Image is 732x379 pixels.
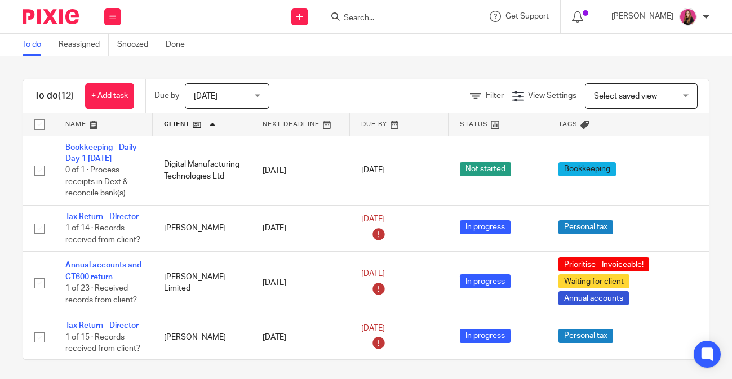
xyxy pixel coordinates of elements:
[65,224,140,244] span: 1 of 14 · Records received from client?
[558,220,613,234] span: Personal tax
[558,162,616,176] span: Bookkeeping
[23,34,50,56] a: To do
[153,205,251,251] td: [PERSON_NAME]
[194,92,218,100] span: [DATE]
[251,136,350,205] td: [DATE]
[505,12,549,20] span: Get Support
[85,83,134,109] a: + Add task
[361,270,385,278] span: [DATE]
[460,274,511,288] span: In progress
[558,274,629,288] span: Waiting for client
[558,121,578,127] span: Tags
[65,322,139,329] a: Tax Return - Director
[361,216,385,224] span: [DATE]
[460,162,511,176] span: Not started
[65,166,128,197] span: 0 of 1 · Process receipts in Dext & reconcile bank(s)
[460,329,511,343] span: In progress
[558,291,629,305] span: Annual accounts
[558,329,613,343] span: Personal tax
[528,92,576,100] span: View Settings
[117,34,157,56] a: Snoozed
[34,90,74,102] h1: To do
[486,92,504,100] span: Filter
[558,257,649,271] span: Prioritise - Invoiceable!
[361,167,385,175] span: [DATE]
[153,252,251,314] td: [PERSON_NAME] Limited
[679,8,697,26] img: 17.png
[361,324,385,332] span: [DATE]
[251,314,350,360] td: [DATE]
[251,252,350,314] td: [DATE]
[153,136,251,205] td: Digital Manufacturing Technologies Ltd
[65,213,139,221] a: Tax Return - Director
[460,220,511,234] span: In progress
[65,261,141,280] a: Annual accounts and CT600 return
[65,284,137,304] span: 1 of 23 · Received records from client?
[343,14,444,24] input: Search
[58,91,74,100] span: (12)
[59,34,109,56] a: Reassigned
[65,333,140,353] span: 1 of 15 · Records received from client?
[153,314,251,360] td: [PERSON_NAME]
[23,9,79,24] img: Pixie
[611,11,673,22] p: [PERSON_NAME]
[166,34,193,56] a: Done
[65,144,141,163] a: Bookkeeping - Daily - Day 1 [DATE]
[594,92,657,100] span: Select saved view
[251,205,350,251] td: [DATE]
[154,90,179,101] p: Due by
